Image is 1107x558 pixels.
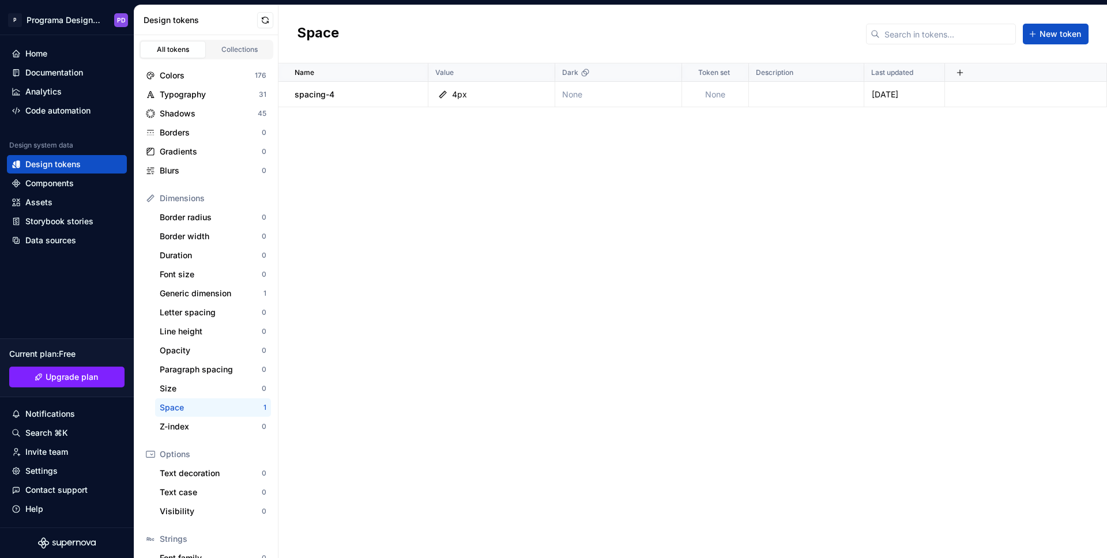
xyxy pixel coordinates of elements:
[25,159,81,170] div: Design tokens
[160,448,266,460] div: Options
[160,402,263,413] div: Space
[262,232,266,241] div: 0
[160,269,262,280] div: Font size
[160,146,262,157] div: Gradients
[258,109,266,118] div: 45
[25,235,76,246] div: Data sources
[155,303,271,322] a: Letter spacing0
[117,16,126,25] div: PD
[155,246,271,265] a: Duration0
[155,227,271,246] a: Border width0
[160,108,258,119] div: Shadows
[155,398,271,417] a: Space1
[155,379,271,398] a: Size0
[9,141,73,150] div: Design system data
[7,193,127,212] a: Assets
[562,68,578,77] p: Dark
[297,24,339,44] h2: Space
[25,484,88,496] div: Contact support
[9,367,125,387] a: Upgrade plan
[25,105,91,116] div: Code automation
[160,364,262,375] div: Paragraph spacing
[262,128,266,137] div: 0
[7,155,127,174] a: Design tokens
[7,462,127,480] a: Settings
[25,216,93,227] div: Storybook stories
[160,231,262,242] div: Border width
[262,488,266,497] div: 0
[262,166,266,175] div: 0
[682,82,749,107] td: None
[262,270,266,279] div: 0
[698,68,730,77] p: Token set
[7,481,127,499] button: Contact support
[262,346,266,355] div: 0
[7,63,127,82] a: Documentation
[865,89,944,100] div: [DATE]
[262,213,266,222] div: 0
[144,45,202,54] div: All tokens
[160,89,259,100] div: Typography
[155,208,271,227] a: Border radius0
[7,101,127,120] a: Code automation
[155,417,271,436] a: Z-index0
[144,14,257,26] div: Design tokens
[7,44,127,63] a: Home
[160,533,266,545] div: Strings
[25,465,58,477] div: Settings
[155,265,271,284] a: Font size0
[25,427,68,439] div: Search ⌘K
[262,469,266,478] div: 0
[141,161,271,180] a: Blurs0
[262,384,266,393] div: 0
[155,341,271,360] a: Opacity0
[160,345,262,356] div: Opacity
[160,506,262,517] div: Visibility
[2,7,131,32] button: PPrograma Design SystemPD
[25,67,83,78] div: Documentation
[25,503,43,515] div: Help
[160,326,262,337] div: Line height
[46,371,98,383] span: Upgrade plan
[25,446,68,458] div: Invite team
[262,422,266,431] div: 0
[7,424,127,442] button: Search ⌘K
[25,178,74,189] div: Components
[160,487,262,498] div: Text case
[160,288,263,299] div: Generic dimension
[262,507,266,516] div: 0
[160,250,262,261] div: Duration
[160,212,262,223] div: Border radius
[555,82,682,107] td: None
[263,289,266,298] div: 1
[262,251,266,260] div: 0
[155,360,271,379] a: Paragraph spacing0
[262,147,266,156] div: 0
[7,82,127,101] a: Analytics
[9,348,125,360] div: Current plan : Free
[25,197,52,208] div: Assets
[38,537,96,549] svg: Supernova Logo
[141,123,271,142] a: Borders0
[160,193,266,204] div: Dimensions
[262,327,266,336] div: 0
[25,48,47,59] div: Home
[160,165,262,176] div: Blurs
[155,502,271,521] a: Visibility0
[141,66,271,85] a: Colors176
[27,14,100,26] div: Programa Design System
[452,89,467,100] div: 4px
[1023,24,1089,44] button: New token
[259,90,266,99] div: 31
[211,45,269,54] div: Collections
[155,322,271,341] a: Line height0
[7,500,127,518] button: Help
[8,13,22,27] div: P
[295,89,334,100] p: spacing-4
[160,467,262,479] div: Text decoration
[756,68,793,77] p: Description
[155,284,271,303] a: Generic dimension1
[871,68,913,77] p: Last updated
[155,483,271,502] a: Text case0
